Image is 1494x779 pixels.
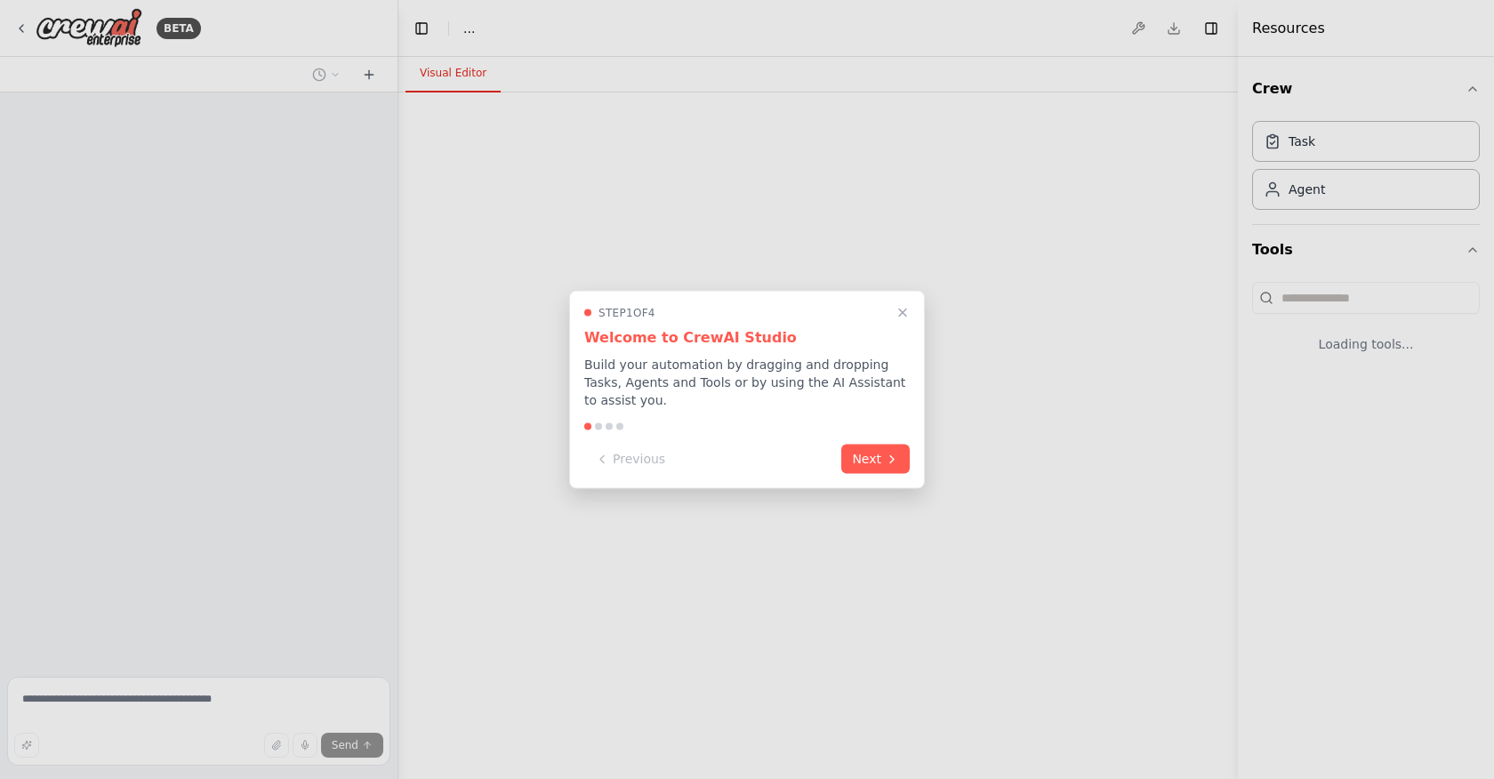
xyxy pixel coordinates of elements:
[598,306,655,320] span: Step 1 of 4
[409,16,434,41] button: Hide left sidebar
[892,302,913,324] button: Close walkthrough
[584,327,910,349] h3: Welcome to CrewAI Studio
[584,445,676,474] button: Previous
[841,445,910,474] button: Next
[584,356,910,409] p: Build your automation by dragging and dropping Tasks, Agents and Tools or by using the AI Assista...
